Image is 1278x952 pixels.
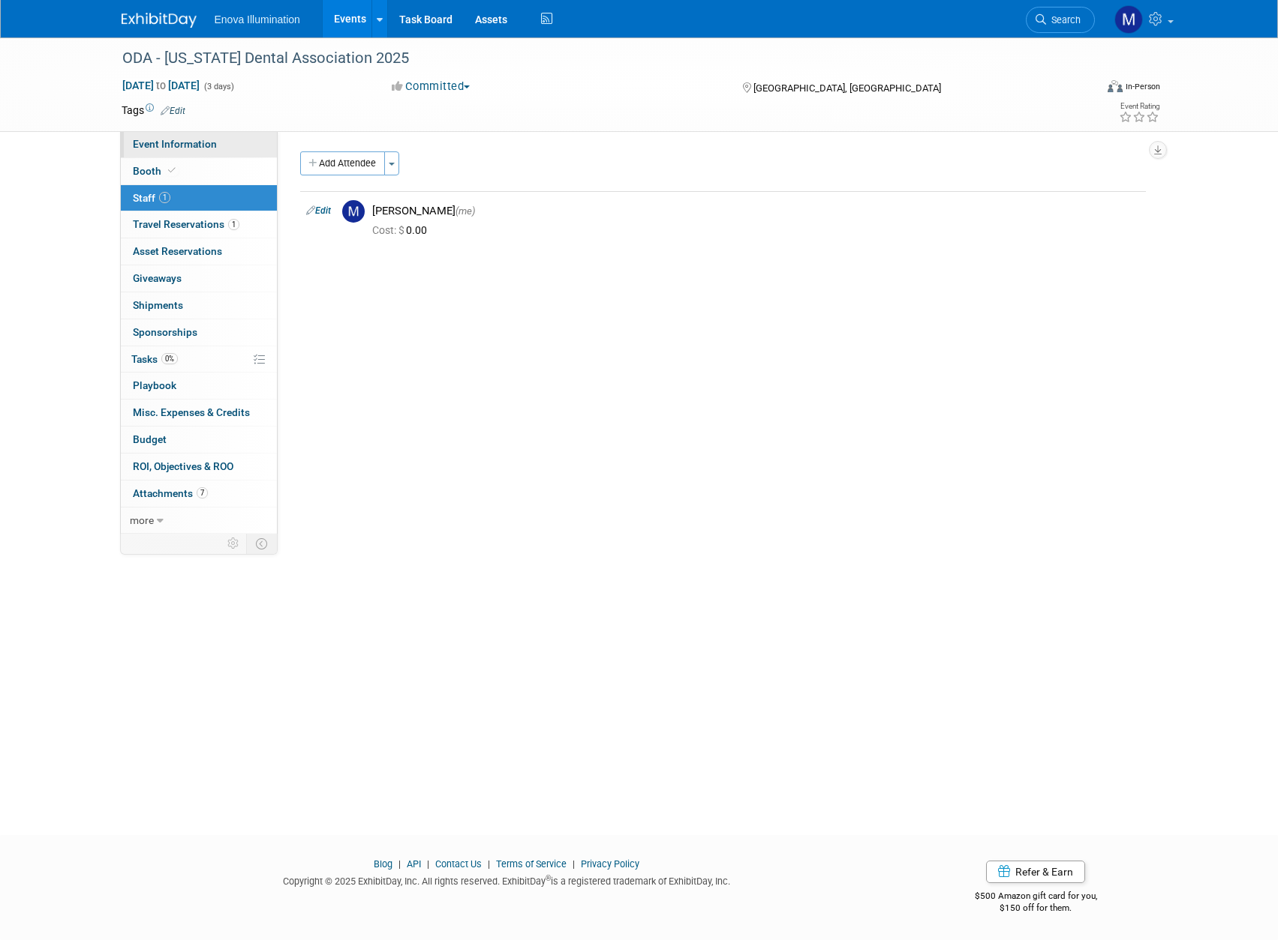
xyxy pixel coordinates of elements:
a: Refer & Earn [986,861,1085,883]
a: Playbook [121,373,277,399]
a: Contact Us [435,858,482,870]
a: Misc. Expenses & Credits [121,400,277,426]
span: | [395,858,404,870]
div: $500 Amazon gift card for you, [915,880,1157,915]
span: 7 [197,487,208,498]
img: Max Zid [1114,5,1143,34]
span: to [154,79,168,91]
span: (me) [456,205,475,217]
a: Privacy Policy [581,858,639,870]
span: Shipments [133,299,183,311]
img: ExhibitDay [122,13,197,28]
span: Booth [133,165,179,177]
span: Attachments [133,487,208,499]
a: Edit [161,106,185,116]
span: 0.00 [372,224,433,236]
span: Budget [133,433,167,445]
span: 1 [159,192,170,203]
a: Blog [374,858,392,870]
span: Cost: $ [372,224,406,236]
td: Personalize Event Tab Strip [221,534,247,553]
img: Format-Inperson.png [1108,80,1123,92]
span: more [130,514,154,526]
span: 1 [228,219,239,230]
a: Giveaways [121,265,277,292]
span: [GEOGRAPHIC_DATA], [GEOGRAPHIC_DATA] [753,82,941,94]
a: Staff1 [121,185,277,211]
a: Shipments [121,292,277,319]
span: Tasks [131,353,178,365]
span: Staff [133,192,170,204]
td: Toggle Event Tabs [246,534,277,553]
span: [DATE] [DATE] [122,79,200,92]
a: more [121,507,277,534]
div: Event Rating [1119,103,1159,110]
span: Search [1046,14,1081,25]
a: Asset Reservations [121,238,277,265]
img: M.jpg [342,200,365,223]
a: Budget [121,427,277,453]
span: Event Information [133,138,217,150]
div: Copyright © 2025 ExhibitDay, Inc. All rights reserved. ExhibitDay is a registered trademark of Ex... [122,871,893,888]
span: Sponsorships [133,326,197,338]
span: 0% [161,353,178,364]
span: Enova Illumination [215,13,300,25]
span: Misc. Expenses & Credits [133,406,250,418]
span: | [484,858,494,870]
div: [PERSON_NAME] [372,204,1140,218]
span: Giveaways [133,272,182,284]
i: Booth reservation complete [168,166,176,175]
span: Asset Reservations [133,245,222,257]
td: Tags [122,103,185,118]
a: Search [1026,7,1095,33]
a: ROI, Objectives & ROO [121,454,277,480]
div: $150 off for them. [915,902,1157,915]
a: Event Information [121,131,277,157]
a: Travel Reservations1 [121,211,277,238]
a: Edit [306,205,331,216]
div: In-Person [1125,81,1160,92]
span: | [423,858,433,870]
button: Committed [386,79,476,94]
span: | [569,858,579,870]
a: Terms of Service [496,858,567,870]
a: Attachments7 [121,480,277,507]
sup: ® [546,874,551,882]
span: Playbook [133,379,176,391]
a: Booth [121,158,277,184]
a: API [407,858,421,870]
a: Tasks0% [121,346,277,373]
span: Travel Reservations [133,218,239,230]
a: Sponsorships [121,319,277,346]
button: Add Attendee [300,151,385,175]
span: ROI, Objectives & ROO [133,460,233,472]
div: Event Format [1006,78,1161,100]
div: ODA - [US_STATE] Dental Association 2025 [117,45,1072,72]
span: (3 days) [203,82,234,91]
